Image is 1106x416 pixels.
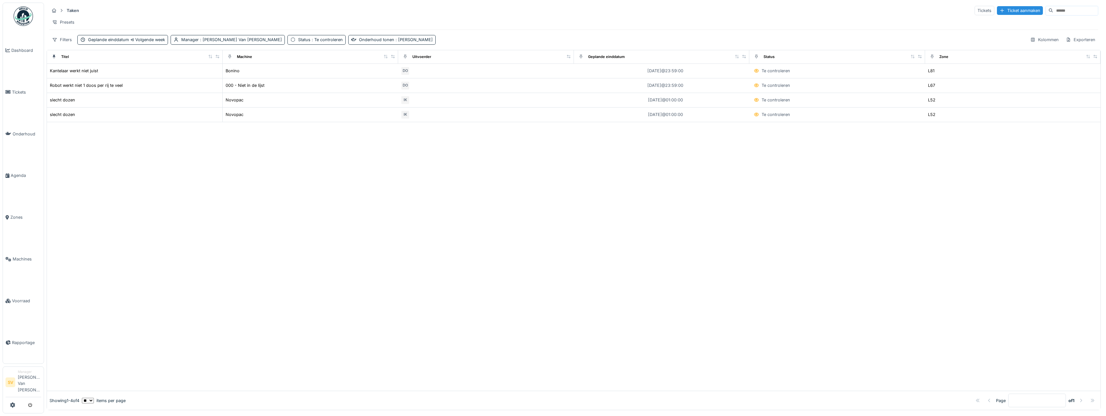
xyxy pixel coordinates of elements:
[394,37,433,42] span: : [PERSON_NAME]
[939,54,948,60] div: Zone
[401,110,410,119] div: IK
[13,131,41,137] span: Onderhoud
[3,196,44,238] a: Zones
[588,54,625,60] div: Geplande einddatum
[997,6,1043,15] div: Ticket aanmaken
[12,298,41,304] span: Voorraad
[1027,35,1062,44] div: Kolommen
[88,37,165,43] div: Geplande einddatum
[3,280,44,322] a: Voorraad
[401,81,410,90] div: DO
[648,111,683,118] div: [DATE] @ 01:00:00
[82,398,126,404] div: items per page
[298,37,343,43] div: Status
[764,54,775,60] div: Status
[181,37,282,43] div: Manager
[10,214,41,220] span: Zones
[762,68,790,74] div: Te controleren
[50,97,75,103] div: slecht dozen
[226,97,243,103] div: Novopac
[49,17,77,27] div: Presets
[3,322,44,364] a: Rapportage
[647,68,683,74] div: [DATE] @ 23:59:00
[928,68,934,74] div: L81
[928,82,935,88] div: L67
[12,340,41,346] span: Rapportage
[3,29,44,71] a: Dashboard
[648,97,683,103] div: [DATE] @ 01:00:00
[3,113,44,155] a: Onderhoud
[6,369,41,397] a: SV Manager[PERSON_NAME] Van [PERSON_NAME]
[237,54,252,60] div: Machine
[762,111,790,118] div: Te controleren
[18,369,41,396] li: [PERSON_NAME] Van [PERSON_NAME]
[226,111,243,118] div: Novopac
[762,97,790,103] div: Te controleren
[647,82,683,88] div: [DATE] @ 23:59:00
[996,398,1006,404] div: Page
[1068,398,1075,404] strong: of 1
[401,96,410,105] div: IK
[975,6,994,15] div: Tickets
[6,377,15,387] li: SV
[11,47,41,53] span: Dashboard
[14,6,33,26] img: Badge_color-CXgf-gQk.svg
[762,82,790,88] div: Te controleren
[18,369,41,374] div: Manager
[928,97,935,103] div: L52
[3,71,44,113] a: Tickets
[1063,35,1098,44] div: Exporteren
[226,82,264,88] div: 000 - Niet in de lijst
[3,238,44,280] a: Machines
[310,37,343,42] span: : Te controleren
[50,398,79,404] div: Showing 1 - 4 of 4
[412,54,431,60] div: Uitvoerder
[226,68,240,74] div: Bonino
[50,111,75,118] div: slecht dozen
[61,54,69,60] div: Titel
[359,37,433,43] div: Onderhoud tonen
[401,66,410,75] div: DO
[13,256,41,262] span: Machines
[49,35,75,44] div: Filters
[50,68,98,74] div: Kantelaar werkt niet juist
[11,172,41,179] span: Agenda
[129,37,165,42] span: Volgende week
[12,89,41,95] span: Tickets
[3,155,44,197] a: Agenda
[199,37,282,42] span: : [PERSON_NAME] Van [PERSON_NAME]
[928,111,935,118] div: L52
[50,82,123,88] div: Robot werkt niet 1 doos per rij te veel
[64,7,82,14] strong: Taken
